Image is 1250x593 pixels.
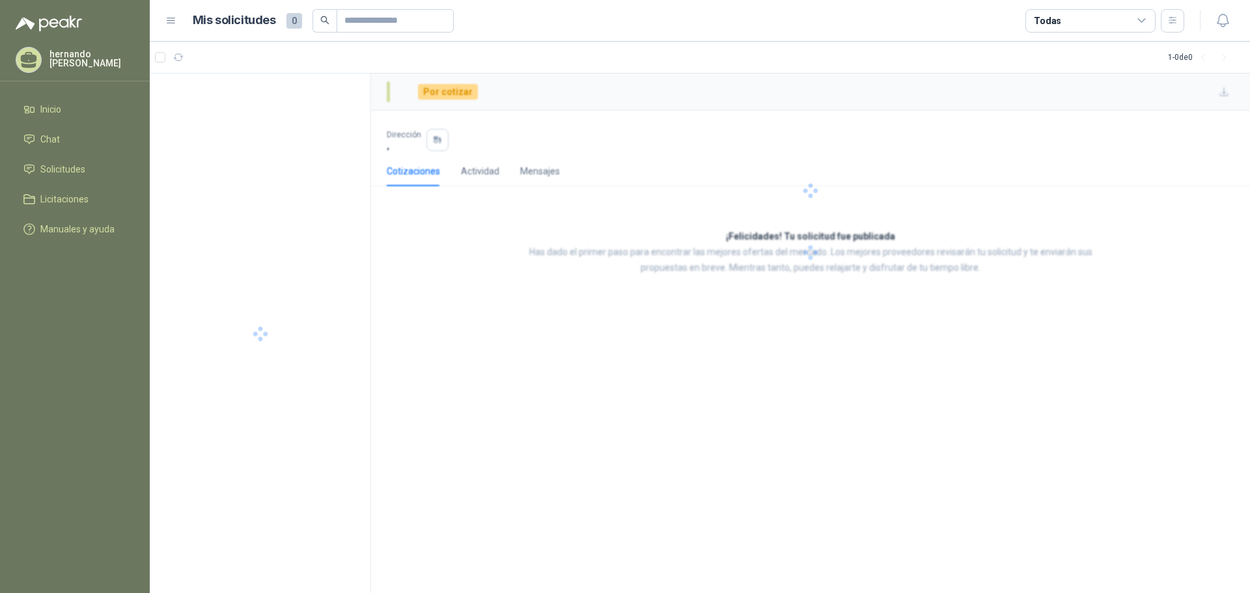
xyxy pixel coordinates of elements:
[320,16,329,25] span: search
[193,11,276,30] h1: Mis solicitudes
[16,127,134,152] a: Chat
[286,13,302,29] span: 0
[40,162,85,176] span: Solicitudes
[40,192,89,206] span: Licitaciones
[40,102,61,117] span: Inicio
[40,132,60,146] span: Chat
[16,157,134,182] a: Solicitudes
[16,16,82,31] img: Logo peakr
[16,217,134,241] a: Manuales y ayuda
[40,222,115,236] span: Manuales y ayuda
[16,187,134,212] a: Licitaciones
[1168,47,1234,68] div: 1 - 0 de 0
[16,97,134,122] a: Inicio
[1034,14,1061,28] div: Todas
[49,49,134,68] p: hernando [PERSON_NAME]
